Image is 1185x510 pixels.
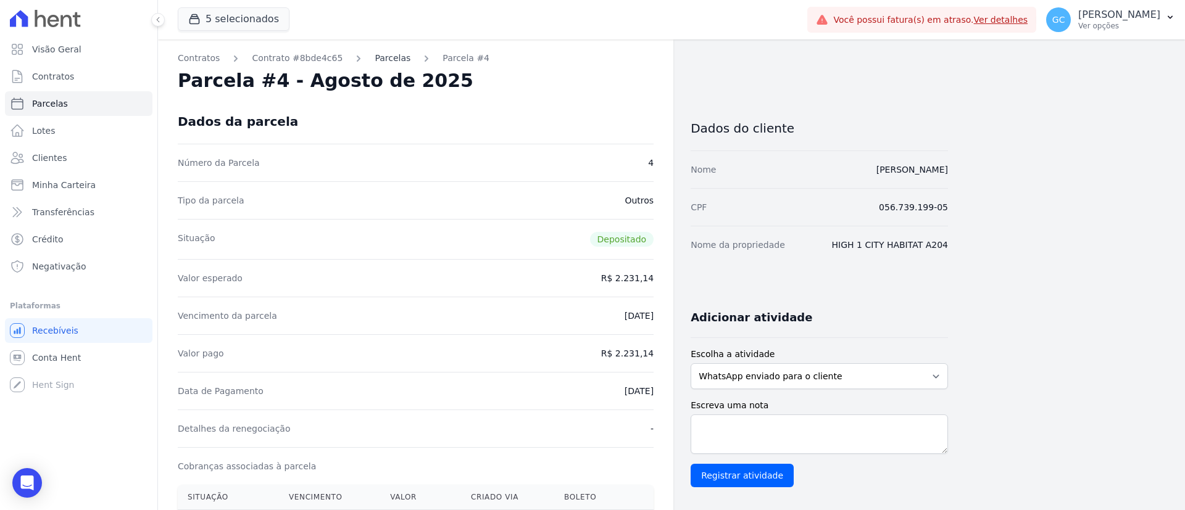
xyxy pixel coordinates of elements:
[691,348,948,361] label: Escolha a atividade
[5,37,152,62] a: Visão Geral
[691,399,948,412] label: Escreva uma nota
[252,52,343,65] a: Contrato #8bde4c65
[5,91,152,116] a: Parcelas
[832,239,948,251] dd: HIGH 1 CITY HABITAT A204
[178,194,244,207] dt: Tipo da parcela
[178,70,473,92] h2: Parcela #4 - Agosto de 2025
[691,163,716,176] dt: Nome
[10,298,148,313] div: Plataformas
[625,385,654,397] dd: [DATE]
[178,347,224,360] dt: Valor pago
[1052,15,1065,24] span: GC
[974,15,1028,25] a: Ver detalhes
[691,239,785,251] dt: Nome da propriedade
[5,173,152,197] a: Minha Carteira
[648,157,654,169] dd: 4
[554,485,626,510] th: Boleto
[651,422,654,435] dd: -
[1078,9,1160,21] p: [PERSON_NAME]
[178,52,654,65] nav: Breadcrumb
[691,121,948,136] h3: Dados do cliente
[691,310,812,325] h3: Adicionar atividade
[590,232,654,247] span: Depositado
[879,201,948,213] dd: 056.739.199-05
[32,97,68,110] span: Parcelas
[5,345,152,370] a: Conta Hent
[5,200,152,224] a: Transferências
[178,232,215,247] dt: Situação
[1078,21,1160,31] p: Ver opções
[625,310,654,322] dd: [DATE]
[32,260,86,273] span: Negativação
[1036,2,1185,37] button: GC [PERSON_NAME] Ver opções
[32,324,78,337] span: Recebíveis
[178,157,260,169] dt: Número da Parcela
[601,272,654,284] dd: R$ 2.231,14
[601,347,654,360] dd: R$ 2.231,14
[178,485,279,510] th: Situação
[5,318,152,343] a: Recebíveis
[32,152,67,164] span: Clientes
[5,254,152,279] a: Negativação
[32,233,64,245] span: Crédito
[178,422,291,435] dt: Detalhes da renegociação
[178,272,243,284] dt: Valor esperado
[32,206,94,218] span: Transferências
[375,52,410,65] a: Parcelas
[32,125,56,137] span: Lotes
[625,194,654,207] dd: Outros
[5,227,152,252] a: Crédito
[5,118,152,143] a: Lotes
[279,485,380,510] th: Vencimento
[32,70,74,83] span: Contratos
[380,485,461,510] th: Valor
[178,385,264,397] dt: Data de Pagamento
[833,14,1028,27] span: Você possui fatura(s) em atraso.
[178,460,316,472] dt: Cobranças associadas à parcela
[178,310,277,322] dt: Vencimento da parcela
[12,468,42,498] div: Open Intercom Messenger
[32,352,81,364] span: Conta Hent
[178,114,298,129] div: Dados da parcela
[32,43,81,56] span: Visão Geral
[5,64,152,89] a: Contratos
[461,485,554,510] th: Criado via
[443,52,489,65] a: Parcela #4
[178,7,289,31] button: 5 selecionados
[32,179,96,191] span: Minha Carteira
[178,52,220,65] a: Contratos
[5,146,152,170] a: Clientes
[691,464,794,487] input: Registrar atividade
[876,165,948,175] a: [PERSON_NAME]
[691,201,707,213] dt: CPF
